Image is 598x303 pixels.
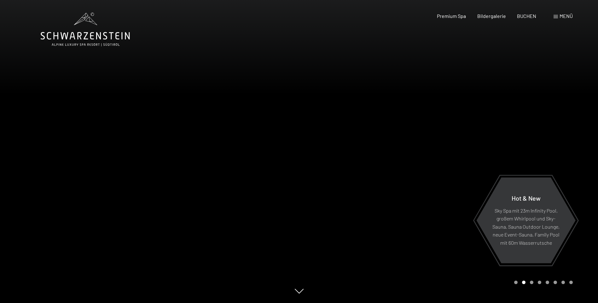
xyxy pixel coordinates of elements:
a: Premium Spa [437,13,466,19]
span: Hot & New [512,194,541,202]
div: Carousel Page 4 [538,281,541,284]
div: Carousel Page 8 [569,281,573,284]
div: Carousel Page 1 [514,281,518,284]
p: Sky Spa mit 23m Infinity Pool, großem Whirlpool und Sky-Sauna, Sauna Outdoor Lounge, neue Event-S... [492,206,560,247]
div: Carousel Page 2 (Current Slide) [522,281,525,284]
a: BUCHEN [517,13,536,19]
div: Carousel Pagination [512,281,573,284]
a: Bildergalerie [477,13,506,19]
div: Carousel Page 3 [530,281,533,284]
div: Carousel Page 7 [561,281,565,284]
span: Menü [560,13,573,19]
a: Hot & New Sky Spa mit 23m Infinity Pool, großem Whirlpool und Sky-Sauna, Sauna Outdoor Lounge, ne... [476,177,576,264]
div: Carousel Page 5 [546,281,549,284]
div: Carousel Page 6 [554,281,557,284]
